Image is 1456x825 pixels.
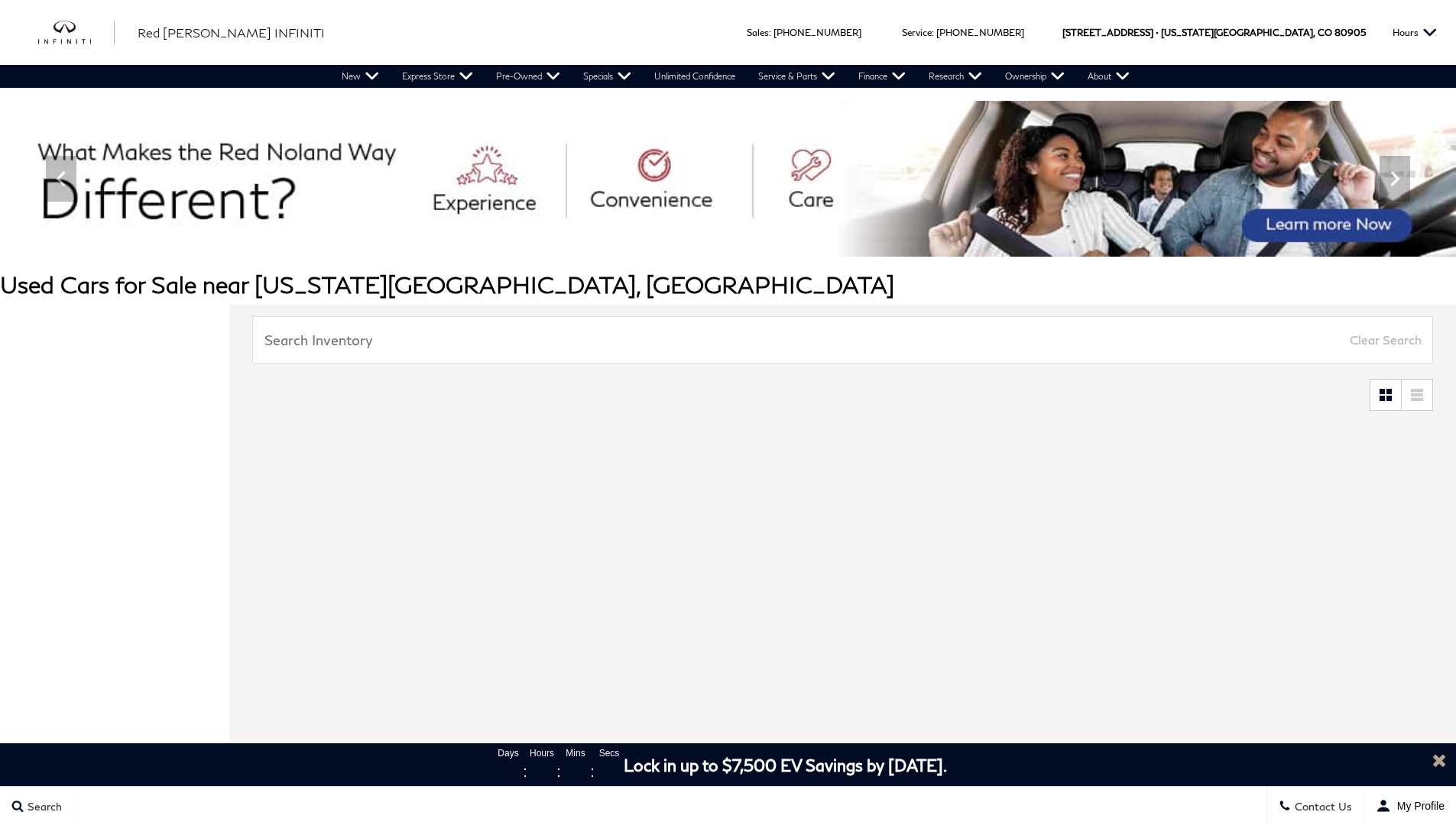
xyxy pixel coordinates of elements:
a: Ownership [994,65,1076,88]
span: Service [902,27,932,38]
span: My Profile [1391,800,1445,812]
span: Search [24,800,62,813]
a: Express Store [391,65,485,88]
nav: Main Navigation [330,65,1141,88]
span: Lock in up to $7,500 EV Savings by [DATE]. [624,755,947,775]
span: Red [PERSON_NAME] INFINITI [138,25,325,40]
a: [PHONE_NUMBER] [773,27,861,38]
a: Service & Parts [747,65,847,88]
a: infiniti [38,21,115,45]
span: : [932,27,934,38]
span: Mins [561,746,590,760]
img: INFINITI [38,21,115,45]
a: Specials [572,65,643,88]
a: [PHONE_NUMBER] [936,27,1024,38]
span: : [523,760,527,783]
a: About [1076,65,1141,88]
span: Secs [595,746,624,760]
a: Red [PERSON_NAME] INFINITI [138,24,325,42]
a: Unlimited Confidence [643,65,747,88]
a: Finance [847,65,917,88]
a: Pre-Owned [485,65,572,88]
a: Close [1430,751,1448,769]
span: Days [494,746,523,760]
span: : [590,760,595,783]
span: Sales [747,27,769,38]
a: Research [917,65,994,88]
span: Hours [527,746,556,760]
a: [STREET_ADDRESS] • [US_STATE][GEOGRAPHIC_DATA], CO 80905 [1062,27,1366,38]
span: Contact Us [1291,800,1352,813]
span: : [769,27,771,38]
button: user-profile-menu [1364,787,1456,825]
span: : [556,760,561,783]
a: New [330,65,391,88]
input: Search Inventory [252,316,1433,364]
